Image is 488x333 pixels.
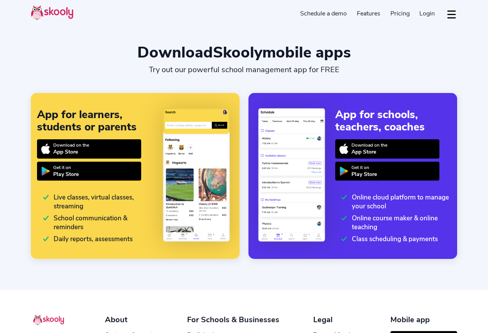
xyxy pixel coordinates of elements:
div: School communication & reminders [43,214,153,232]
span: Pricing [390,9,410,18]
div: Play Store [351,171,377,178]
div: App Store [53,148,89,156]
span: Login [419,9,435,18]
img: Skooly [31,5,73,20]
div: App for learners, students or parents [37,108,153,133]
a: Get it onPlay Store [37,162,141,181]
div: Try out our powerful school management app for FREE [137,65,351,74]
div: Download on the [351,142,387,148]
div: Get it on [53,164,79,171]
span: Skooly [213,42,262,63]
a: Features [352,7,385,20]
a: Schedule a demo [296,7,352,20]
div: Play Store [53,171,79,178]
div: Live classes, virtual classes, streaming [43,193,153,211]
div: Daily reports, assessments [43,235,133,243]
a: Download on theApp Store [335,139,439,159]
div: About [105,314,153,325]
div: Online cloud platform to manage your school [341,193,451,211]
div: For Schools & Businesses [187,314,279,325]
div: Download mobile apps [31,43,457,62]
div: Download on the [53,142,89,148]
div: Class scheduling & payments [341,235,438,243]
a: Get it onPlay Store [335,162,439,181]
a: Download on theApp Store [37,139,141,159]
div: App Store [351,148,387,156]
a: Login [414,7,440,20]
a: Pricing [385,7,415,20]
div: App for schools, teachers, coaches [335,108,451,133]
div: Online course maker & online teaching [341,214,451,232]
div: Get it on [351,164,377,171]
button: dropdown menu [446,5,457,23]
img: Skooly [33,314,64,325]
